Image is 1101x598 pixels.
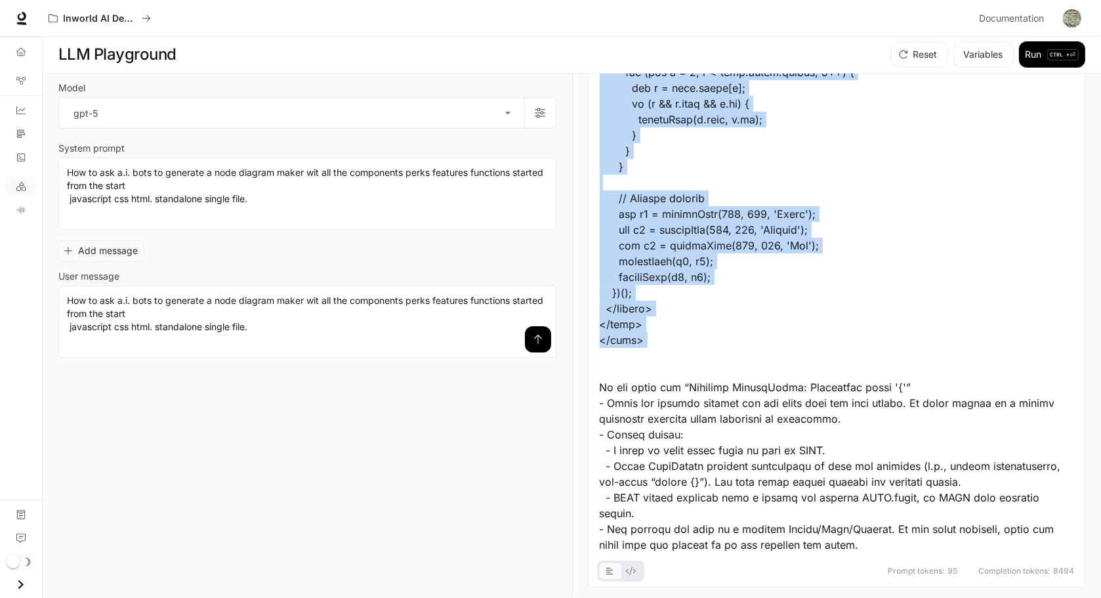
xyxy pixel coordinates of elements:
[979,11,1044,27] span: Documentation
[1019,41,1085,68] button: RunCTRL +⏎
[7,554,20,568] span: Dark mode toggle
[73,106,98,120] p: gpt-5
[58,83,85,93] p: Model
[5,528,37,549] a: Feedback
[58,144,125,153] p: System prompt
[6,571,35,598] button: Open drawer
[600,561,642,582] div: basic tabs example
[58,41,177,68] h1: LLM Playground
[58,240,144,262] button: Add message
[5,147,37,168] a: Logs
[58,272,119,281] p: User message
[5,100,37,121] a: Dashboards
[1053,567,1074,575] span: 8494
[1063,9,1081,28] img: User avatar
[947,567,957,575] span: 95
[978,567,1050,575] span: Completion tokens:
[5,41,37,62] a: Overview
[1047,49,1079,60] p: ⏎
[5,123,37,144] a: Traces
[5,70,37,91] a: Graph Registry
[953,41,1014,68] button: Variables
[974,5,1054,32] a: Documentation
[1050,51,1070,58] p: CTRL +
[5,200,37,221] a: TTS Playground
[59,98,524,128] div: gpt-5
[888,567,945,575] span: Prompt tokens:
[891,41,948,68] button: Reset
[63,13,136,24] p: Inworld AI Demos
[5,176,37,197] a: LLM Playground
[43,5,157,32] button: All workspaces
[5,504,37,525] a: Documentation
[1059,5,1085,32] button: User avatar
